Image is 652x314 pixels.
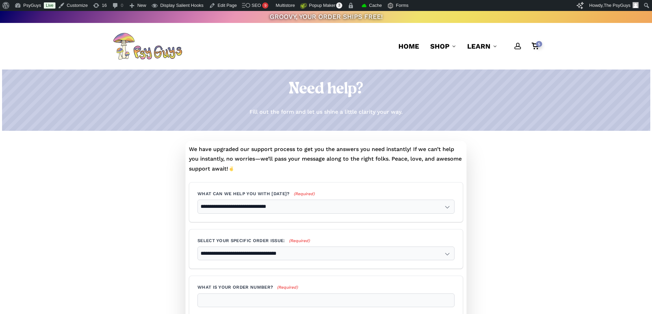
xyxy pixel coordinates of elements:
[250,107,402,117] p: Fill out the form and let us shine a little clarity your way.
[44,2,55,9] a: Live
[229,166,234,171] img: ✌️
[197,284,455,290] label: What is your order number?
[197,238,455,244] label: Select your specific order issue:
[189,145,463,174] p: We have upgraded our support process to get you the answers you need instantly! If we can’t help ...
[288,238,310,244] span: (Required)
[113,33,182,60] img: PsyGuys
[430,41,456,51] a: Shop
[336,2,342,9] span: 3
[113,80,539,99] h1: Need help?
[398,41,419,51] a: Home
[277,285,298,290] span: (Required)
[532,42,539,50] a: Cart
[293,191,315,197] span: (Required)
[467,41,497,51] a: Learn
[467,42,490,50] span: Learn
[262,2,268,9] div: 9
[632,2,639,8] img: Avatar photo
[604,3,630,8] span: The PsyGuys
[430,42,449,50] span: Shop
[536,41,542,47] span: 5
[398,42,419,50] span: Home
[393,23,539,70] nav: Main Menu
[197,191,455,197] label: What can we help you with [DATE]?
